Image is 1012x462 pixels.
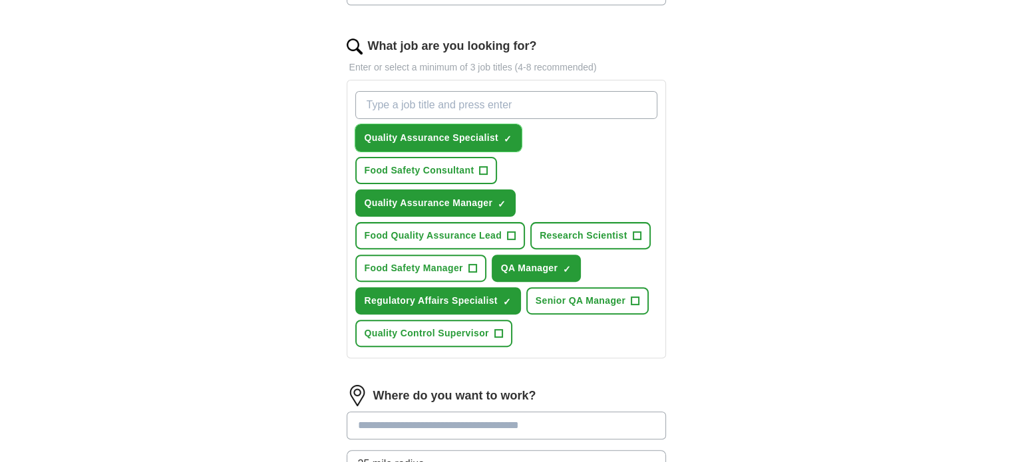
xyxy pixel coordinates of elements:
[347,60,666,74] p: Enter or select a minimum of 3 job titles (4-8 recommended)
[355,222,526,249] button: Food Quality Assurance Lead
[355,287,521,314] button: Regulatory Affairs Specialist✓
[347,385,368,406] img: location.png
[365,261,463,275] span: Food Safety Manager
[373,387,536,405] label: Where do you want to work?
[347,39,363,55] img: search.png
[365,294,498,308] span: Regulatory Affairs Specialist
[355,320,512,347] button: Quality Control Supervisor
[365,229,502,243] span: Food Quality Assurance Lead
[368,37,537,55] label: What job are you looking for?
[355,189,516,217] button: Quality Assurance Manager✓
[530,222,651,249] button: Research Scientist
[563,264,571,275] span: ✓
[536,294,625,308] span: Senior QA Manager
[355,157,498,184] button: Food Safety Consultant
[355,255,486,282] button: Food Safety Manager
[365,164,474,177] span: Food Safety Consultant
[504,134,512,144] span: ✓
[503,296,511,307] span: ✓
[355,91,657,119] input: Type a job title and press enter
[492,255,581,282] button: QA Manager✓
[365,326,489,340] span: Quality Control Supervisor
[498,199,506,209] span: ✓
[355,124,522,152] button: Quality Assurance Specialist✓
[526,287,649,314] button: Senior QA Manager
[540,229,627,243] span: Research Scientist
[501,261,558,275] span: QA Manager
[365,196,493,210] span: Quality Assurance Manager
[365,131,498,145] span: Quality Assurance Specialist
